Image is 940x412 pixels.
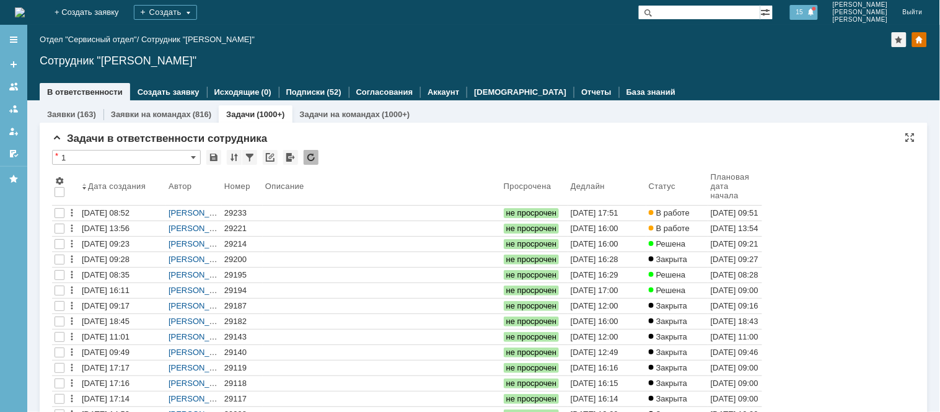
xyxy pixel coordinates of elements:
a: [DATE] 16:29 [568,268,646,283]
a: [DATE] 18:43 [708,314,762,329]
div: 29187 [224,301,260,311]
div: [DATE] 16:11 [82,286,130,295]
a: [DATE] 16:00 [568,221,646,236]
div: [DATE] 16:15 [571,379,618,388]
div: не просрочен [244,177,253,188]
span: не просрочен [504,348,559,357]
a: не просрочен [501,268,568,283]
a: База знаний [626,87,675,97]
span: В работе [649,208,690,217]
div: Действия [67,224,77,234]
div: [DATE] 12:49 [571,348,618,357]
div: Решена [482,17,519,29]
a: [DEMOGRAPHIC_DATA] [474,87,566,97]
div: Действия [67,379,77,388]
div: [DATE] 16:14 [571,394,618,403]
div: 29118 [224,379,260,388]
div: [DATE] 09:28 [82,255,130,264]
div: [DATE] 16:00 [571,317,618,326]
a: 29143 [222,330,263,344]
a: [DATE] 09:00 [708,283,762,298]
span: не просрочен [504,301,559,311]
a: В ответственности [47,87,123,97]
span: Задачи в ответственности сотрудника [52,133,268,144]
div: / [40,35,141,44]
a: [DATE] 09:16 [708,299,762,313]
a: [DATE] 17:00 [568,283,646,298]
div: 29117 [224,394,260,404]
div: не просрочен [287,100,293,106]
div: Просрочена [504,182,553,191]
span: не просрочен [504,394,559,404]
span: Закрыта [649,348,687,357]
a: Закрыта [646,299,708,313]
div: [DATE] 17:51 [571,208,618,217]
a: не просрочен [501,345,568,360]
div: не просрочен [287,179,293,185]
a: 29182 [222,314,263,329]
div: Действия [67,208,77,218]
a: [DATE] 18:45 [79,314,166,329]
a: Перейти на домашнюю страницу [15,7,25,17]
a: [DATE] 09:28 [79,252,166,267]
a: [PERSON_NAME] [169,379,235,388]
a: Закрыта [646,252,708,267]
a: [DATE] 16:00 [568,314,646,329]
a: [DATE] 09:49 [79,345,166,360]
div: [DATE] 18:45 [82,317,130,326]
a: 29187 [222,299,263,313]
div: [DATE] 08:28 [711,270,758,279]
div: Статус [649,182,676,191]
div: 08.10.2025 [258,177,280,187]
div: Отложена [328,17,377,29]
div: [DATE] 17:17 [82,363,130,372]
a: В работе [646,206,708,221]
a: [DATE] 16:16 [568,361,646,375]
span: Закрыта [649,379,687,388]
div: Задача: 29221 [177,58,295,68]
a: 29221 [222,221,263,236]
a: Заявки в моей ответственности [4,99,24,119]
a: [DATE] 09:27 [708,252,762,267]
div: Действия [67,348,77,357]
div: 29119 [224,363,260,373]
div: 29214 [224,239,260,249]
a: Мои заявки [4,121,24,141]
span: не просрочен [504,379,559,388]
a: [DATE] 09:23 [79,237,166,252]
a: 29214 [222,237,263,252]
a: [DATE] 08:28 [708,268,762,283]
span: не просрочен [504,255,559,265]
a: [PERSON_NAME] [169,317,235,326]
div: Автор [169,182,193,191]
div: Самарский Трансформатор г.Самара, Южный проезд, 88, Доставка картриджей - 4 шт. Резков Владимир м... [177,71,295,89]
th: Плановая дата начала [708,170,762,206]
a: [PERSON_NAME] [169,224,235,233]
a: 29118 [222,376,263,391]
a: Подписки [286,87,325,97]
span: Решена [649,270,685,279]
a: не просрочен [501,283,568,298]
div: [DATE] 09:21 [711,239,758,248]
a: [DATE] 09:00 [708,376,762,391]
a: [DATE] 12:00 [568,299,646,313]
a: [DATE] 16:11 [79,283,166,298]
div: Изменить домашнюю страницу [912,32,927,47]
div: Экспорт списка [283,150,298,165]
a: не просрочен [501,314,568,329]
a: [DATE] 12:00 [568,330,646,344]
span: не просрочен [504,239,559,249]
a: Аккаунт [428,87,459,97]
div: На всю страницу [905,133,915,142]
div: 29140 [224,348,260,357]
a: [DATE] 12:49 [568,345,646,360]
div: [DATE] 17:16 [82,379,130,388]
div: Дата создания [88,182,148,191]
div: 29143 [224,332,260,342]
div: [DATE] 17:14 [82,394,130,403]
a: [DATE] 16:00 [568,237,646,252]
div: Плановая дата начала [711,172,750,200]
span: не просрочен [504,286,559,296]
a: [PERSON_NAME] [169,208,235,217]
a: 29140 [222,345,263,360]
